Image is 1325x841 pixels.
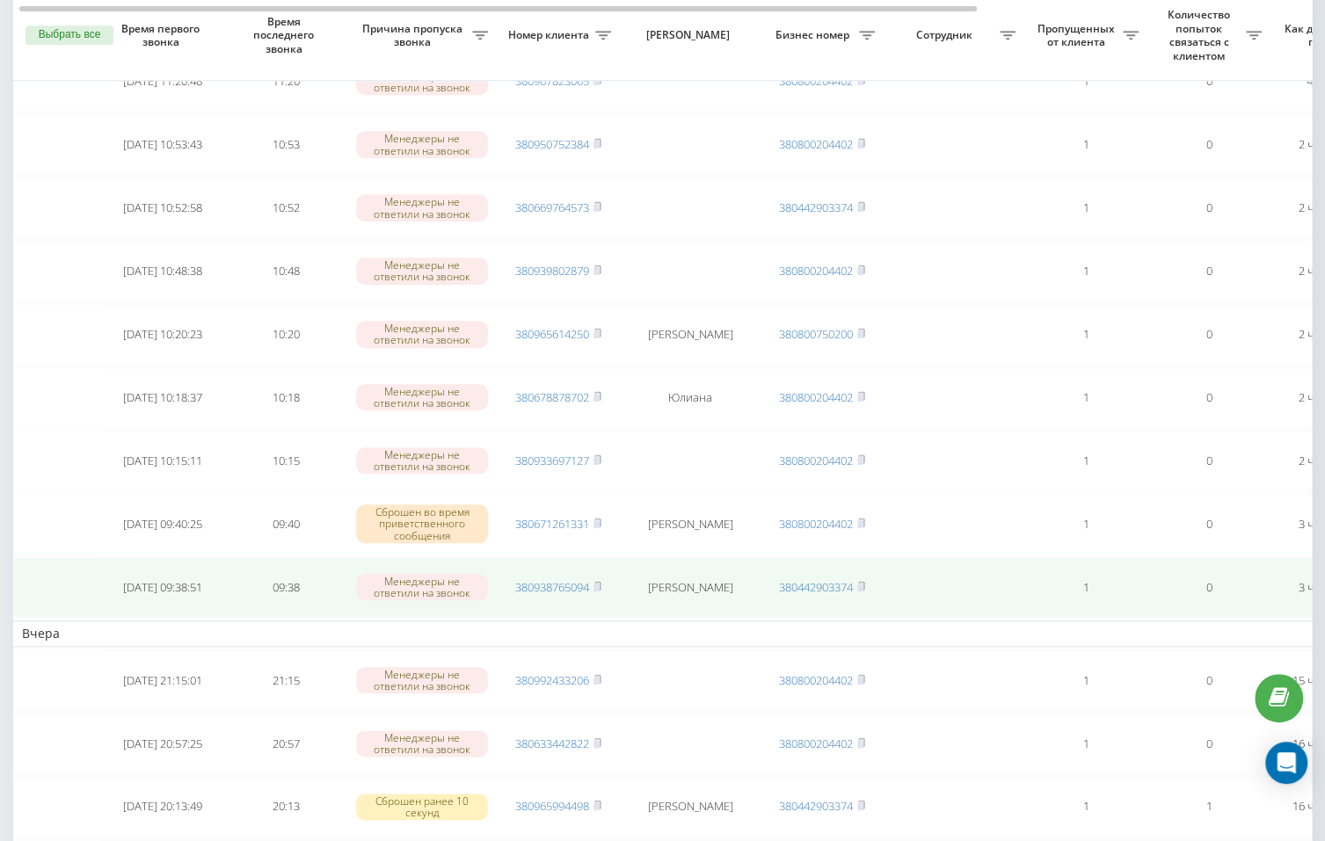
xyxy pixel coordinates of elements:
span: Время последнего звонка [238,15,333,56]
td: 0 [1147,431,1270,490]
a: 380938765094 [515,579,589,595]
div: Менеджеры не ответили на звонок [356,384,488,410]
a: 380939802879 [515,263,589,279]
td: [DATE] 10:18:37 [101,367,224,427]
a: 380800204402 [779,516,853,532]
td: 1 [1024,650,1147,710]
a: 380442903374 [779,798,853,814]
td: 1 [1024,52,1147,112]
td: [DATE] 10:48:38 [101,241,224,301]
td: 1 [1024,494,1147,554]
td: 0 [1147,714,1270,773]
span: Количество попыток связаться с клиентом [1156,8,1246,62]
span: Причина пропуска звонка [356,22,472,49]
a: 380800204402 [779,672,853,688]
td: [DATE] 10:53:43 [101,115,224,175]
td: 21:15 [224,650,347,710]
span: Пропущенных от клиента [1033,22,1123,49]
a: 380800204402 [779,736,853,751]
td: Юлиана [620,367,761,427]
td: 10:18 [224,367,347,427]
span: Время первого звонка [115,22,210,49]
td: 10:20 [224,304,347,364]
td: [DATE] 20:57:25 [101,714,224,773]
td: 0 [1147,52,1270,112]
div: Менеджеры не ответили на звонок [356,574,488,600]
a: 380442903374 [779,199,853,215]
td: [PERSON_NAME] [620,494,761,554]
div: Менеджеры не ответили на звонок [356,447,488,474]
td: 1 [1024,241,1147,301]
div: Менеджеры не ответили на звонок [356,257,488,284]
td: 1 [1024,115,1147,175]
span: Сотрудник [892,28,1000,42]
a: 380800204402 [779,389,853,405]
td: [PERSON_NAME] [620,777,761,837]
span: Бизнес номер [769,28,859,42]
span: [PERSON_NAME] [635,28,746,42]
a: 380933697127 [515,453,589,468]
div: Менеджеры не ответили на звонок [356,131,488,157]
td: 0 [1147,494,1270,554]
a: 380950752384 [515,136,589,152]
td: [DATE] 09:38:51 [101,557,224,617]
a: 380800750200 [779,326,853,342]
td: [DATE] 09:40:25 [101,494,224,554]
td: [DATE] 20:13:49 [101,777,224,837]
a: 380442903374 [779,579,853,595]
td: [DATE] 21:15:01 [101,650,224,710]
div: Менеджеры не ответили на звонок [356,69,488,95]
a: 380800204402 [779,136,853,152]
td: 0 [1147,115,1270,175]
a: 380633442822 [515,736,589,751]
td: 0 [1147,367,1270,427]
a: 380671261331 [515,516,589,532]
td: 10:52 [224,178,347,238]
td: 1 [1024,178,1147,238]
div: Сброшен ранее 10 секунд [356,794,488,820]
td: 09:38 [224,557,347,617]
td: 0 [1147,650,1270,710]
td: [PERSON_NAME] [620,557,761,617]
div: Менеджеры не ответили на звонок [356,321,488,347]
td: [PERSON_NAME] [620,304,761,364]
td: 09:40 [224,494,347,554]
span: Номер клиента [506,28,595,42]
a: 380800204402 [779,263,853,279]
button: Выбрать все [25,25,113,45]
a: 380669764573 [515,199,589,215]
td: 1 [1024,367,1147,427]
td: 1 [1147,777,1270,837]
td: 10:15 [224,431,347,490]
a: 380965614250 [515,326,589,342]
td: [DATE] 10:20:23 [101,304,224,364]
td: [DATE] 11:20:48 [101,52,224,112]
td: 0 [1147,178,1270,238]
div: Менеджеры не ответили на звонок [356,730,488,757]
td: 0 [1147,304,1270,364]
td: [DATE] 10:52:58 [101,178,224,238]
div: Менеджеры не ответили на звонок [356,667,488,693]
td: 1 [1024,304,1147,364]
td: [DATE] 10:15:11 [101,431,224,490]
a: 380992433206 [515,672,589,688]
td: 1 [1024,777,1147,837]
td: 11:20 [224,52,347,112]
div: Open Intercom Messenger [1265,742,1307,784]
td: 1 [1024,431,1147,490]
td: 20:13 [224,777,347,837]
td: 1 [1024,714,1147,773]
div: Сброшен во время приветственного сообщения [356,504,488,543]
td: 0 [1147,557,1270,617]
a: 380965994498 [515,798,589,814]
td: 10:53 [224,115,347,175]
td: 20:57 [224,714,347,773]
td: 10:48 [224,241,347,301]
td: 1 [1024,557,1147,617]
a: 380678878702 [515,389,589,405]
a: 380800204402 [779,453,853,468]
div: Менеджеры не ответили на звонок [356,194,488,221]
td: 0 [1147,241,1270,301]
